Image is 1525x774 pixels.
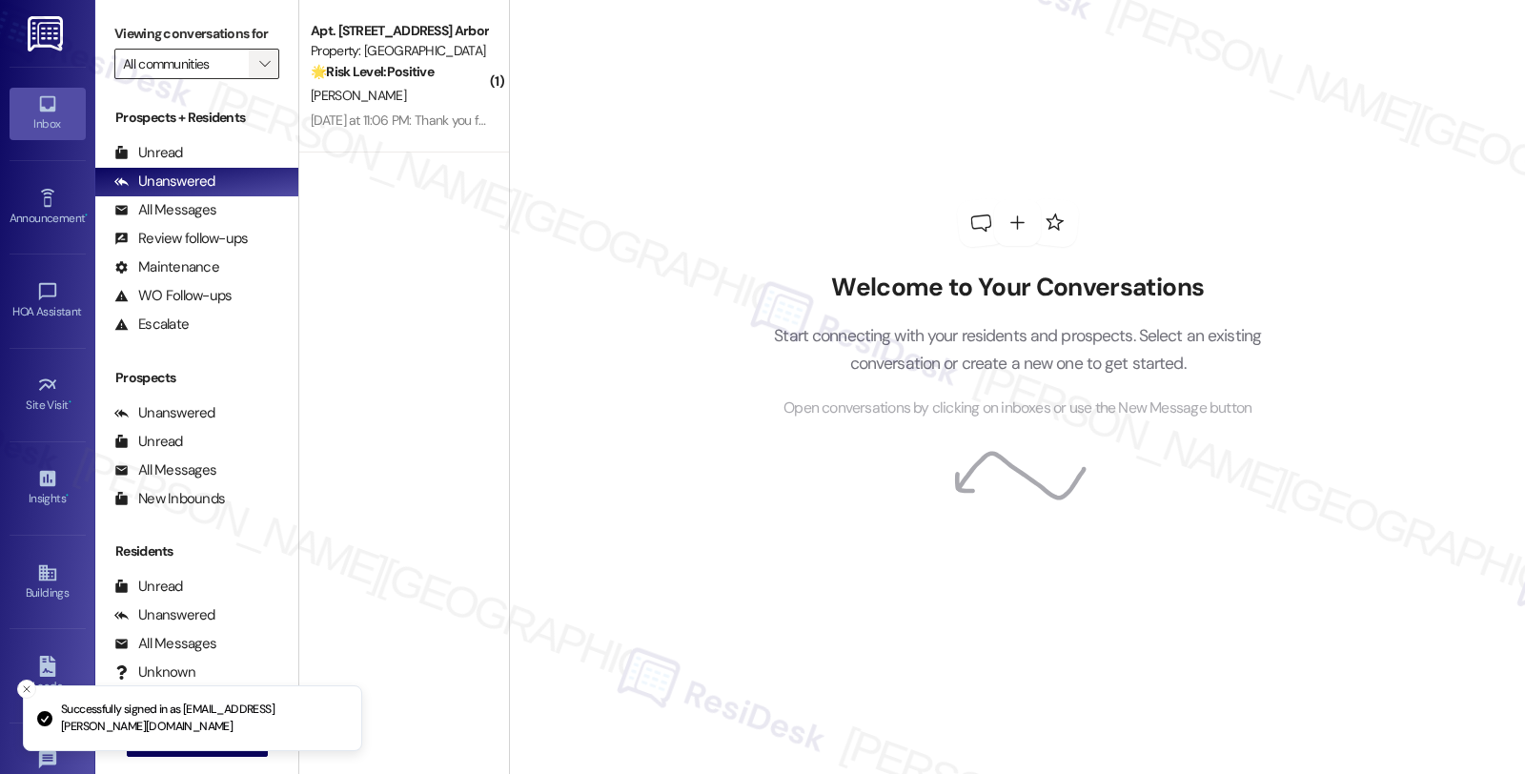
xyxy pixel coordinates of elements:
[114,286,232,306] div: WO Follow-ups
[123,49,249,79] input: All communities
[114,315,189,335] div: Escalate
[114,460,216,480] div: All Messages
[114,432,183,452] div: Unread
[10,88,86,139] a: Inbox
[114,489,225,509] div: New Inbounds
[114,634,216,654] div: All Messages
[114,229,248,249] div: Review follow-ups
[745,273,1291,303] h2: Welcome to Your Conversations
[10,275,86,327] a: HOA Assistant
[311,63,434,80] strong: 🌟 Risk Level: Positive
[10,650,86,702] a: Leads
[311,21,487,41] div: Apt. [STREET_ADDRESS] Arbor Valley Homeowners Association, Inc.
[28,16,67,51] img: ResiDesk Logo
[259,56,270,71] i: 
[69,396,71,409] span: •
[114,257,219,277] div: Maintenance
[61,702,346,735] p: Successfully signed in as [EMAIL_ADDRESS][PERSON_NAME][DOMAIN_NAME]
[114,200,216,220] div: All Messages
[114,403,215,423] div: Unanswered
[114,172,215,192] div: Unanswered
[311,112,1481,129] div: [DATE] at 11:06 PM: Thank you for your message. Our offices are currently closed, but we will con...
[311,87,406,104] span: [PERSON_NAME]
[95,541,298,561] div: Residents
[783,397,1251,420] span: Open conversations by clicking on inboxes or use the New Message button
[114,662,195,682] div: Unknown
[17,680,36,699] button: Close toast
[85,209,88,222] span: •
[114,143,183,163] div: Unread
[10,557,86,608] a: Buildings
[745,322,1291,377] p: Start connecting with your residents and prospects. Select an existing conversation or create a n...
[114,577,183,597] div: Unread
[114,19,279,49] label: Viewing conversations for
[114,605,215,625] div: Unanswered
[95,108,298,128] div: Prospects + Residents
[10,462,86,514] a: Insights •
[10,369,86,420] a: Site Visit •
[66,489,69,502] span: •
[311,41,487,61] div: Property: [GEOGRAPHIC_DATA]
[95,368,298,388] div: Prospects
